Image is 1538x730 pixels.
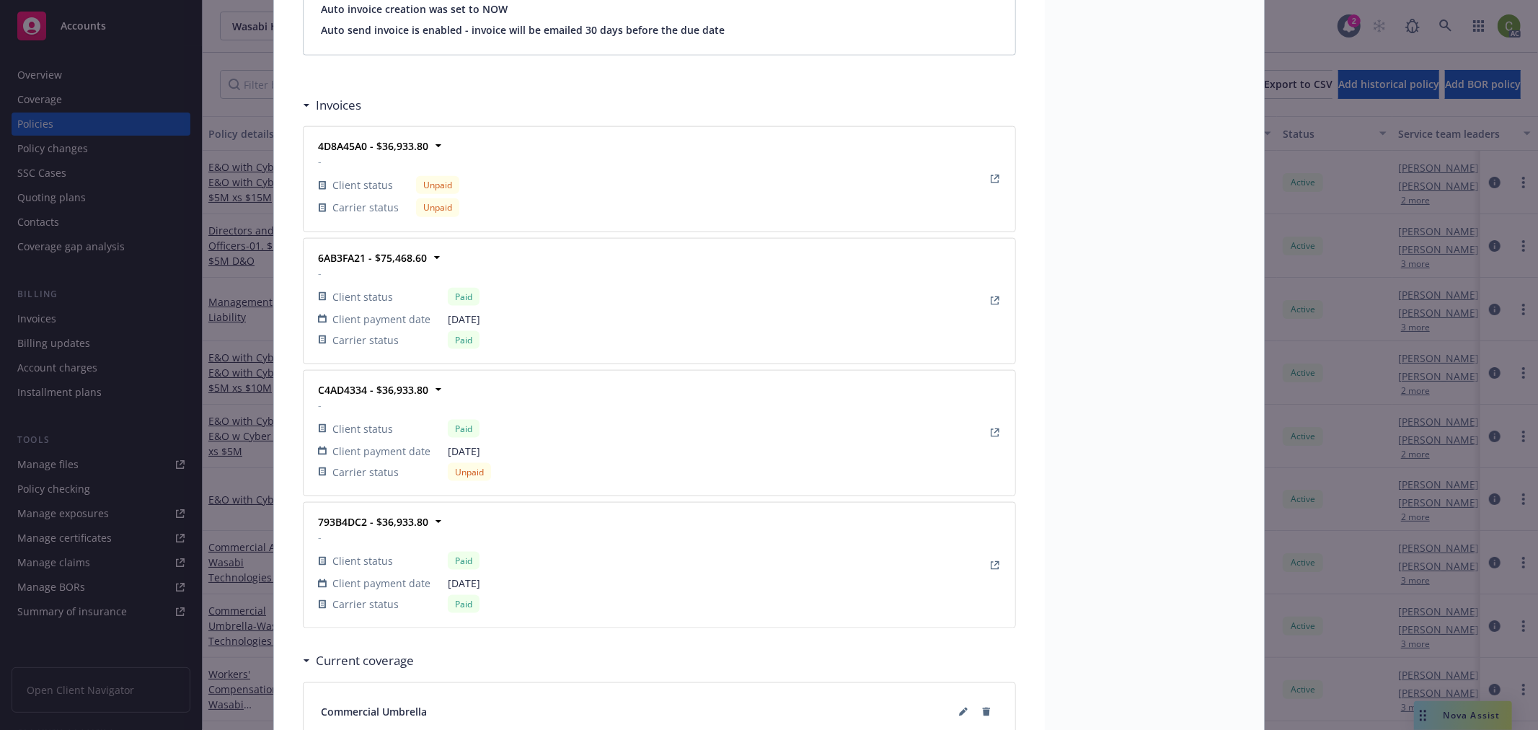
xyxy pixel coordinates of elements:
[448,576,480,591] span: [DATE]
[321,1,998,17] span: Auto invoice creation was set to NOW
[332,444,430,459] span: Client payment date
[332,576,430,591] span: Client payment date
[986,557,1004,574] a: View Invoice
[318,397,491,413] span: -
[318,383,428,397] strong: C4AD4334 - $36,933.80
[318,529,480,545] span: -
[986,424,1004,441] a: View Invoice
[448,331,479,349] div: Paid
[448,312,480,327] span: [DATE]
[332,200,399,215] span: Carrier status
[448,595,479,613] div: Paid
[448,463,491,481] div: Unpaid
[316,651,414,670] h3: Current coverage
[318,515,428,529] strong: 793B4DC2 - $36,933.80
[316,96,361,115] h3: Invoices
[448,420,479,438] div: Paid
[332,553,393,568] span: Client status
[321,22,998,38] span: Auto send invoice is enabled - invoice will be emailed 30 days before the due date
[448,552,479,570] div: Paid
[448,444,491,459] span: [DATE]
[332,333,399,348] span: Carrier status
[416,198,459,216] div: Unpaid
[332,421,393,436] span: Client status
[318,265,480,281] span: -
[986,170,1004,188] a: View Invoice
[332,597,399,612] span: Carrier status
[321,704,427,719] span: Commercial Umbrella
[332,289,393,304] span: Client status
[332,177,393,193] span: Client status
[332,312,430,327] span: Client payment date
[318,251,427,265] strong: 6AB3FA21 - $75,468.60
[416,176,459,194] div: Unpaid
[332,465,399,480] span: Carrier status
[303,651,414,670] div: Current coverage
[303,96,361,115] div: Invoices
[448,288,479,306] div: Paid
[318,154,459,169] span: -
[318,139,428,153] strong: 4D8A45A0 - $36,933.80
[986,292,1004,309] a: View Invoice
